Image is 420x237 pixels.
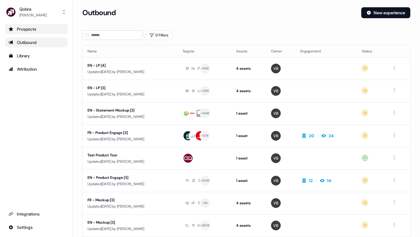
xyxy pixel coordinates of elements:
div: Library [8,53,64,59]
div: 24 [329,133,334,139]
a: Go to attribution [5,64,68,74]
div: 1 asset [236,110,261,116]
button: New experience [361,7,410,18]
a: Go to integrations [5,222,68,232]
div: 1 asset [236,155,261,161]
div: FR - Mockup [3] [88,197,173,203]
img: Vincent [271,64,281,73]
th: Assets [231,45,266,57]
img: Vincent [271,131,281,141]
div: YU [186,178,190,184]
div: 4 assets [236,88,261,94]
div: EN - Product Engage [3] [88,175,173,181]
th: Status [357,45,385,57]
a: Go to outbound experience [5,38,68,47]
div: Updated [DATE] by [PERSON_NAME] [88,114,173,120]
div: TH [192,222,196,229]
div: EN [186,65,190,72]
a: Go to prospects [5,24,68,34]
div: ZE [198,178,202,184]
div: VO [197,222,203,229]
div: + 574 [201,133,209,139]
div: CA [185,222,190,229]
div: Updated [DATE] by [PERSON_NAME] [88,136,173,142]
th: Owner [266,45,296,57]
div: ME [186,88,190,94]
div: + 2429 [200,178,209,183]
img: Vincent [271,153,281,163]
div: Updated [DATE] by [PERSON_NAME] [88,69,173,75]
div: 1 asset [236,178,261,184]
img: Vincent [271,198,281,208]
a: Go to integrations [5,209,68,219]
div: [PERSON_NAME] [19,12,47,18]
div: Settings [8,224,64,230]
h3: Outbound [82,8,116,17]
div: 4 assets [236,65,261,72]
div: Updated [DATE] by [PERSON_NAME] [88,181,173,187]
img: Vincent [271,176,281,185]
div: Updated [DATE] by [PERSON_NAME] [88,226,173,232]
div: ZE [192,178,196,184]
div: EN - LP [3] [88,85,173,91]
div: Prospects [8,26,64,32]
a: Go to templates [5,51,68,61]
div: Test Product Tour [88,152,173,158]
img: Vincent [271,108,281,118]
div: 14 [327,178,331,184]
th: Engagement [296,45,357,57]
img: Vincent [271,86,281,96]
div: EN - Mockup [3] [88,219,173,225]
div: UN [198,88,203,94]
div: Updated [DATE] by [PERSON_NAME] [88,159,173,165]
button: 0 Filters [145,30,172,40]
div: Updated [DATE] by [PERSON_NAME] [88,91,173,97]
div: GE [186,200,190,206]
div: SC [192,88,197,94]
div: Integrations [8,211,64,217]
div: HY [192,200,196,206]
div: 20 [309,133,314,139]
div: 4 assets [236,200,261,206]
div: Updated [DATE] by [PERSON_NAME] [88,203,173,209]
img: Vincent [271,221,281,230]
div: HA [192,65,197,72]
div: 4 assets [236,222,261,229]
div: + 3210 [200,88,209,94]
div: PH [198,65,202,72]
div: EN - Statement Mockup [3] [88,107,173,113]
div: FR - Product Engage [3] [88,130,173,136]
div: SF [198,200,202,206]
div: 12 [309,178,313,184]
div: EN - LP [4] [88,62,173,68]
th: Name [83,45,178,57]
div: + 92 [202,200,208,206]
div: + 3246 [200,111,209,116]
div: Qobra [19,6,47,12]
div: Outbound [8,39,64,45]
button: Qobra[PERSON_NAME] [5,5,68,19]
th: Targets [178,45,232,57]
div: + 909 [201,66,209,71]
div: Attribution [8,66,64,72]
div: + 2608 [200,223,210,228]
div: 1 asset [236,133,261,139]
